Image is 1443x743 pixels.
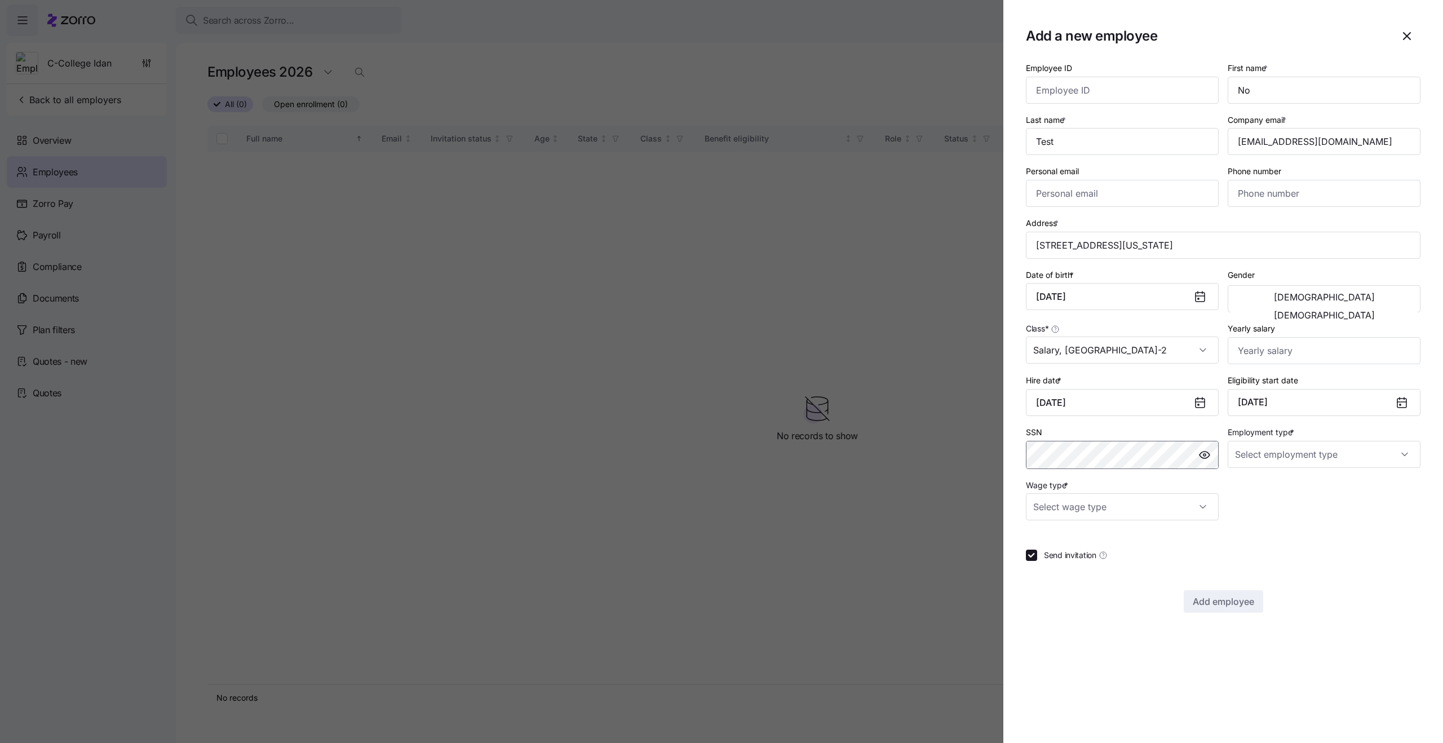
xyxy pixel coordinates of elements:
label: Date of birth [1026,269,1076,281]
input: MM/DD/YYYY [1026,283,1219,310]
input: Address [1026,232,1420,259]
input: Yearly salary [1228,337,1420,364]
h1: Add a new employee [1026,27,1384,45]
label: Employment type [1228,426,1296,439]
input: First name [1228,77,1420,104]
button: [DATE] [1228,389,1420,416]
label: SSN [1026,426,1042,439]
label: Address [1026,217,1061,229]
label: Gender [1228,269,1255,281]
label: Wage type [1026,479,1070,492]
input: Personal email [1026,180,1219,207]
label: Personal email [1026,165,1079,178]
label: Employee ID [1026,62,1072,74]
span: Class * [1026,323,1048,334]
label: Company email [1228,114,1289,126]
span: [DEMOGRAPHIC_DATA] [1274,293,1375,302]
label: Last name [1026,114,1068,126]
span: Add employee [1193,595,1254,608]
button: Add employee [1184,590,1263,613]
input: Select employment type [1228,441,1420,468]
span: Send invitation [1044,550,1096,561]
input: Company email [1228,128,1420,155]
input: Select wage type [1026,493,1219,520]
label: First name [1228,62,1270,74]
label: Phone number [1228,165,1281,178]
input: Class [1026,337,1219,364]
label: Yearly salary [1228,322,1275,335]
input: Last name [1026,128,1219,155]
label: Hire date [1026,374,1064,387]
label: Eligibility start date [1228,374,1298,387]
input: MM/DD/YYYY [1026,389,1219,416]
span: [DEMOGRAPHIC_DATA] [1274,311,1375,320]
input: Phone number [1228,180,1420,207]
input: Employee ID [1026,77,1219,104]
